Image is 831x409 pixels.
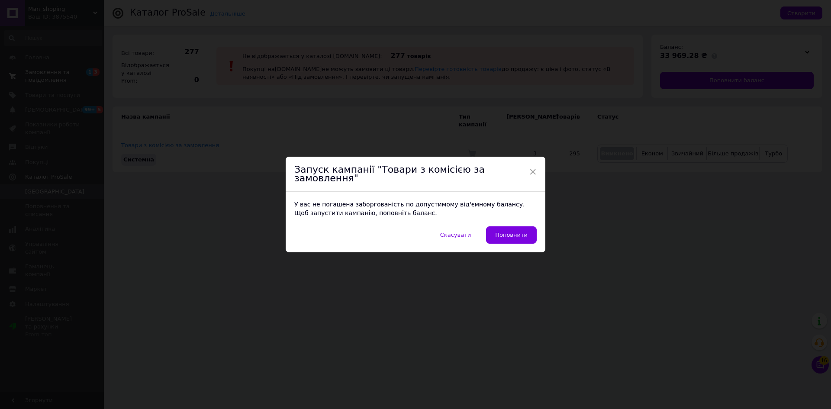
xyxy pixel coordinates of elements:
[495,231,528,239] span: Поповнити
[286,157,545,192] div: Запуск кампанії "Товари з комісією за замовлення"
[440,232,471,238] span: Скасувати
[431,226,480,244] button: Скасувати
[286,192,545,226] div: У вас не погашена заборгованість по допустимому від'ємному балансу. Щоб запустити кампанію, попов...
[529,164,537,179] span: ×
[486,226,537,244] a: Поповнити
